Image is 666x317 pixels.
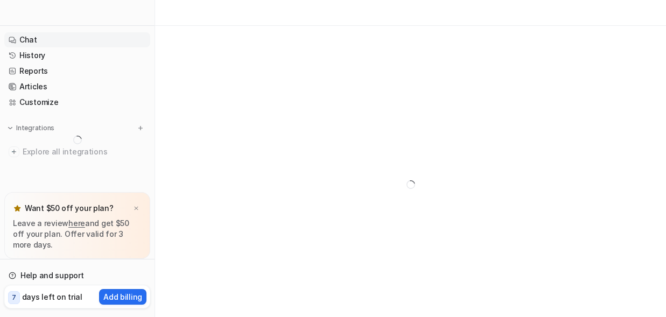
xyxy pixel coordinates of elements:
a: here [68,219,85,228]
a: Explore all integrations [4,144,150,159]
p: Want $50 off your plan? [25,203,114,214]
img: explore all integrations [9,146,19,157]
img: menu_add.svg [137,124,144,132]
a: Customize [4,95,150,110]
a: Help and support [4,268,150,283]
a: History [4,48,150,63]
p: Add billing [103,291,142,302]
a: Chat [4,32,150,47]
p: 7 [12,293,16,302]
button: Add billing [99,289,146,305]
a: Articles [4,79,150,94]
p: Integrations [16,124,54,132]
p: Leave a review and get $50 off your plan. Offer valid for 3 more days. [13,218,142,250]
span: Explore all integrations [23,143,146,160]
img: x [133,205,139,212]
img: star [13,204,22,213]
a: Reports [4,64,150,79]
p: days left on trial [22,291,82,302]
img: expand menu [6,124,14,132]
button: Integrations [4,123,58,133]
